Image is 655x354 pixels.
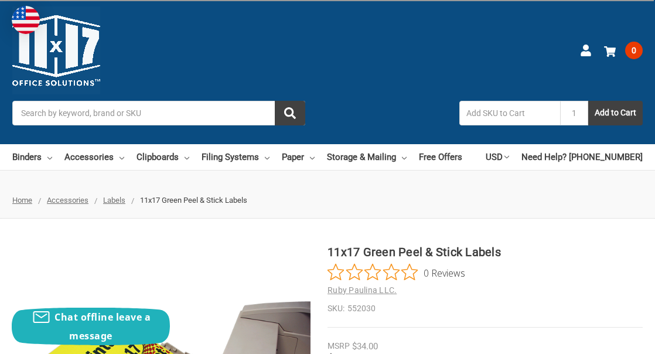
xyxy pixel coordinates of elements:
[12,6,40,34] img: duty and tax information for United States
[103,196,125,205] a: Labels
[202,144,269,170] a: Filing Systems
[625,42,643,59] span: 0
[140,196,247,205] span: 11x17 Green Peel & Stick Labels
[327,144,407,170] a: Storage & Mailing
[12,308,170,345] button: Chat offline leave a message
[327,285,397,295] a: Ruby Paulina LLC.
[486,144,509,170] a: USD
[12,144,52,170] a: Binders
[327,243,643,261] h1: 11x17 Green Peel & Stick Labels
[64,144,124,170] a: Accessories
[419,144,462,170] a: Free Offers
[459,101,560,125] input: Add SKU to Cart
[12,196,32,205] a: Home
[12,6,100,94] img: 11x17.com
[352,341,378,352] span: $34.00
[424,264,465,281] span: 0 Reviews
[327,340,350,352] div: MSRP
[12,101,305,125] input: Search by keyword, brand or SKU
[54,311,151,342] span: Chat offline leave a message
[327,302,344,315] dt: SKU:
[47,196,88,205] a: Accessories
[282,144,315,170] a: Paper
[588,101,643,125] button: Add to Cart
[137,144,189,170] a: Clipboards
[327,264,465,281] button: Rated 0 out of 5 stars from 0 reviews. Jump to reviews.
[521,144,643,170] a: Need Help? [PHONE_NUMBER]
[604,35,643,66] a: 0
[327,302,643,315] dd: 552030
